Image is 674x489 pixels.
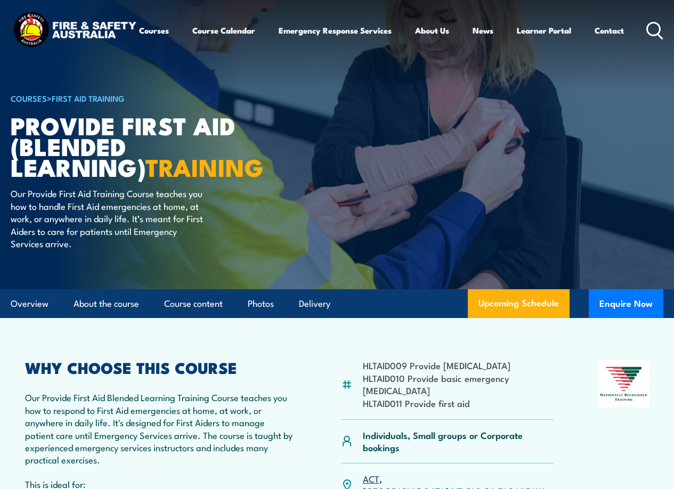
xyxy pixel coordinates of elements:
[139,18,169,43] a: Courses
[248,290,274,318] a: Photos
[363,359,554,371] li: HLTAID009 Provide [MEDICAL_DATA]
[363,397,554,409] li: HLTAID011 Provide first aid
[52,92,125,104] a: First Aid Training
[11,115,274,177] h1: Provide First Aid (Blended Learning)
[363,472,379,485] a: ACT
[599,360,649,407] img: Nationally Recognised Training logo.
[279,18,392,43] a: Emergency Response Services
[192,18,255,43] a: Course Calendar
[164,290,223,318] a: Course content
[25,360,296,374] h2: WHY CHOOSE THIS COURSE
[595,18,624,43] a: Contact
[299,290,330,318] a: Delivery
[11,92,274,104] h6: >
[74,290,139,318] a: About the course
[363,429,554,454] p: Individuals, Small groups or Corporate bookings
[145,148,264,185] strong: TRAINING
[11,92,47,104] a: COURSES
[11,290,48,318] a: Overview
[25,391,296,466] p: Our Provide First Aid Blended Learning Training Course teaches you how to respond to First Aid em...
[11,187,205,249] p: Our Provide First Aid Training Course teaches you how to handle First Aid emergencies at home, at...
[517,18,571,43] a: Learner Portal
[473,18,493,43] a: News
[468,289,570,318] a: Upcoming Schedule
[363,372,554,397] li: HLTAID010 Provide basic emergency [MEDICAL_DATA]
[415,18,449,43] a: About Us
[589,289,663,318] button: Enquire Now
